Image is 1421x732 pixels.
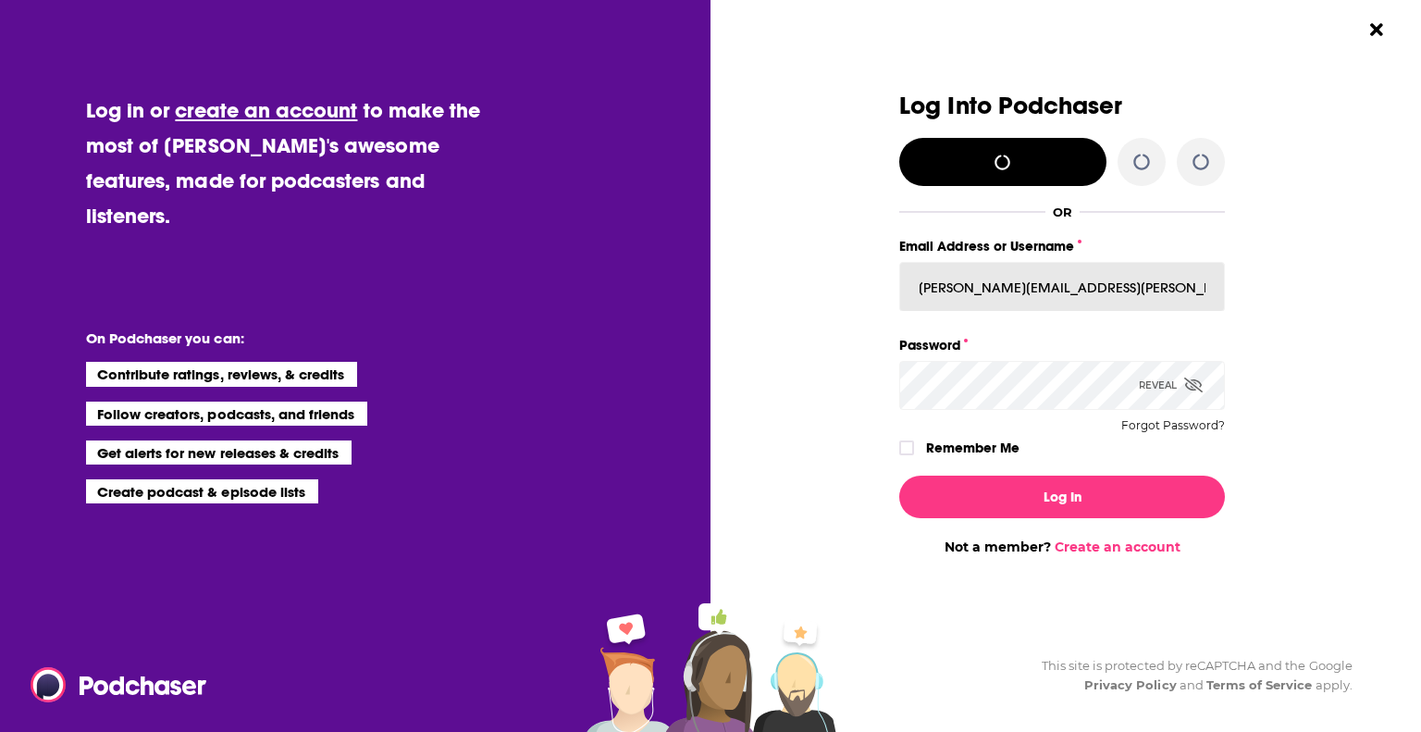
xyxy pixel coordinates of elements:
[1084,677,1177,692] a: Privacy Policy
[899,539,1225,555] div: Not a member?
[31,667,193,702] a: Podchaser - Follow, Share and Rate Podcasts
[86,479,318,503] li: Create podcast & episode lists
[1139,361,1203,410] div: Reveal
[899,333,1225,357] label: Password
[86,440,352,465] li: Get alerts for new releases & credits
[86,402,368,426] li: Follow creators, podcasts, and friends
[1027,656,1353,695] div: This site is protected by reCAPTCHA and the Google and apply.
[899,93,1225,119] h3: Log Into Podchaser
[86,329,456,347] li: On Podchaser you can:
[1055,539,1180,555] a: Create an account
[926,436,1019,460] label: Remember Me
[1053,205,1072,219] div: OR
[899,262,1225,312] input: Email Address or Username
[899,476,1225,518] button: Log In
[86,362,358,386] li: Contribute ratings, reviews, & credits
[31,667,208,702] img: Podchaser - Follow, Share and Rate Podcasts
[899,234,1225,258] label: Email Address or Username
[1206,677,1313,692] a: Terms of Service
[175,97,357,123] a: create an account
[1121,419,1225,432] button: Forgot Password?
[1359,12,1394,47] button: Close Button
